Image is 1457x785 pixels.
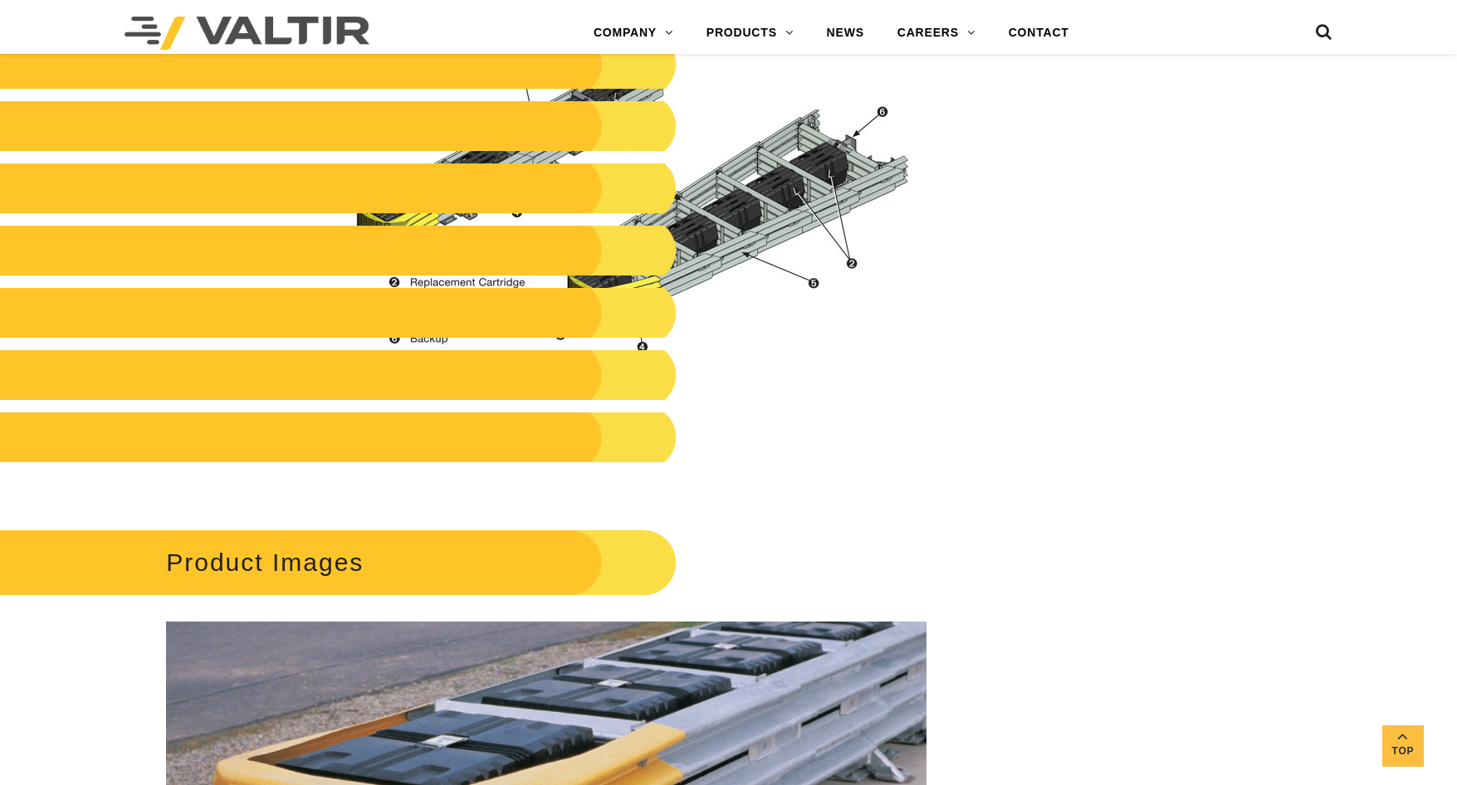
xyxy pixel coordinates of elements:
a: NEWS [810,17,881,50]
a: PRODUCTS [690,17,810,50]
span: Top [1382,742,1424,761]
a: COMPANY [577,17,690,50]
a: Top [1382,725,1424,767]
a: CONTACT [992,17,1086,50]
a: CAREERS [881,17,992,50]
img: Valtir [125,17,369,50]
